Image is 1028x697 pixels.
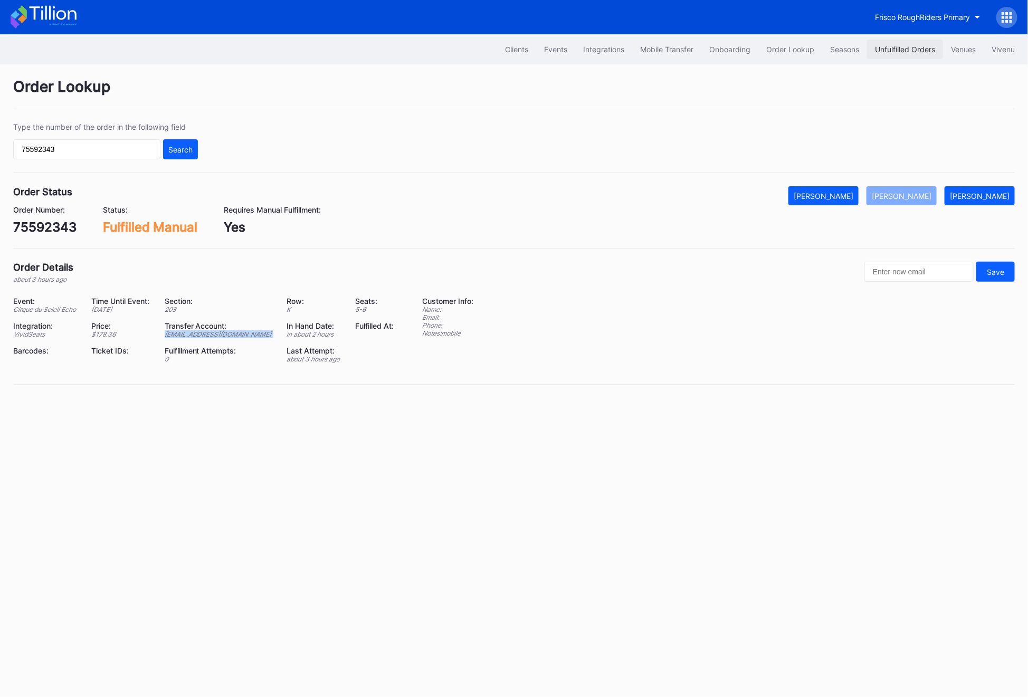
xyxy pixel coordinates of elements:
[987,268,1004,276] div: Save
[91,330,151,338] div: $ 178.36
[992,45,1015,54] div: Vivenu
[224,219,321,235] div: Yes
[165,297,274,305] div: Section:
[867,7,988,27] button: Frisco RoughRiders Primary
[872,192,931,200] div: [PERSON_NAME]
[287,297,342,305] div: Row:
[13,330,78,338] div: VividSeats
[984,40,1023,59] button: Vivenu
[91,321,151,330] div: Price:
[945,186,1015,205] button: [PERSON_NAME]
[287,305,342,313] div: K
[822,40,867,59] button: Seasons
[287,321,342,330] div: In Hand Date:
[422,321,473,329] div: Phone:
[13,321,78,330] div: Integration:
[287,346,342,355] div: Last Attempt:
[794,192,853,200] div: [PERSON_NAME]
[709,45,750,54] div: Onboarding
[13,78,1015,109] div: Order Lookup
[163,139,198,159] button: Search
[103,205,197,214] div: Status:
[13,275,73,283] div: about 3 hours ago
[422,305,473,313] div: Name:
[505,45,528,54] div: Clients
[867,186,937,205] button: [PERSON_NAME]
[13,346,78,355] div: Barcodes:
[766,45,814,54] div: Order Lookup
[875,45,935,54] div: Unfulfilled Orders
[165,346,274,355] div: Fulfillment Attempts:
[758,40,822,59] button: Order Lookup
[13,205,77,214] div: Order Number:
[165,305,274,313] div: 203
[355,305,396,313] div: 5 - 6
[422,313,473,321] div: Email:
[422,297,473,305] div: Customer Info:
[287,355,342,363] div: about 3 hours ago
[13,297,78,305] div: Event:
[943,40,984,59] button: Venues
[13,139,160,159] input: GT59662
[165,355,274,363] div: 0
[422,329,473,337] div: Notes: mobile
[287,330,342,338] div: in about 2 hours
[536,40,575,59] button: Events
[13,219,77,235] div: 75592343
[224,205,321,214] div: Requires Manual Fulfillment:
[640,45,693,54] div: Mobile Transfer
[867,40,943,59] button: Unfulfilled Orders
[13,262,73,273] div: Order Details
[13,186,72,197] div: Order Status
[165,330,274,338] div: [EMAIL_ADDRESS][DOMAIN_NAME]
[830,45,859,54] div: Seasons
[103,219,197,235] div: Fulfilled Manual
[13,305,78,313] div: Cirque du Soleil Echo
[355,297,396,305] div: Seats:
[976,262,1015,282] button: Save
[168,145,193,154] div: Search
[950,192,1010,200] div: [PERSON_NAME]
[165,321,274,330] div: Transfer Account:
[632,40,701,59] button: Mobile Transfer
[13,122,198,131] div: Type the number of the order in the following field
[583,45,624,54] div: Integrations
[91,297,151,305] div: Time Until Event:
[951,45,976,54] div: Venues
[875,13,970,22] div: Frisco RoughRiders Primary
[701,40,758,59] button: Onboarding
[864,262,974,282] input: Enter new email
[355,321,396,330] div: Fulfilled At:
[497,40,536,59] button: Clients
[91,305,151,313] div: [DATE]
[575,40,632,59] button: Integrations
[544,45,567,54] div: Events
[788,186,859,205] button: [PERSON_NAME]
[91,346,151,355] div: Ticket IDs:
